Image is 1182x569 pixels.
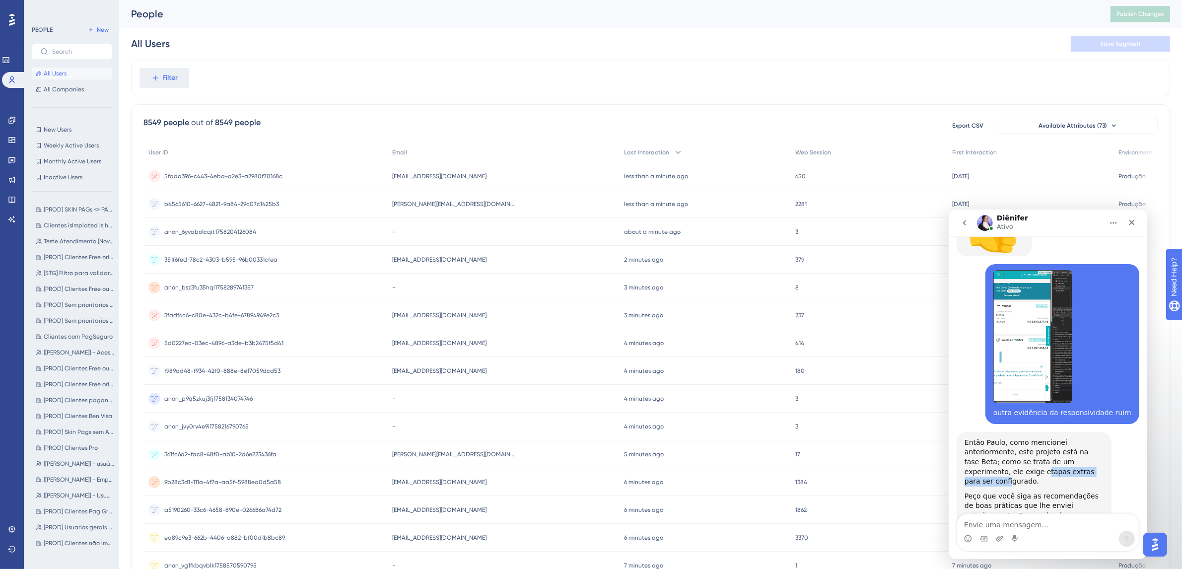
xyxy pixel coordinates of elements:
[131,37,170,51] div: All Users
[795,228,798,236] span: 3
[31,325,39,333] button: Seletor de Gif
[32,537,118,549] button: [PROD] Clientes não implantados
[1118,200,1146,208] span: Produção
[32,83,112,95] button: All Companies
[164,311,279,319] span: 3fadf6c6-c80e-432c-b4fe-67894949e2c3
[795,311,804,319] span: 237
[32,204,118,215] button: [PROD] SKIN PAGs <> PAG_GRATIS | HUB | FREE | PRO
[795,395,798,403] span: 3
[32,378,118,390] button: [PROD] Clientes Free origem Pag_gratis
[392,284,395,291] span: -
[953,122,984,130] span: Export CSV
[164,423,249,430] span: anon_jvy0rv4e9i1758216790765
[392,478,487,486] span: [EMAIL_ADDRESS][DOMAIN_NAME]
[949,210,1147,559] iframe: Intercom live chat
[624,284,663,291] time: 3 minutes ago
[392,228,395,236] span: -
[32,235,118,247] button: Teste Atendimento [Novo]
[795,367,805,375] span: 180
[392,339,487,347] span: [EMAIL_ADDRESS][DOMAIN_NAME]
[32,299,118,311] button: [PROD] Sem prioritarios Pags L1
[164,506,281,514] span: a5190260-33c6-4658-890e-026686a74d72
[163,72,178,84] span: Filter
[44,349,114,356] span: [[PERSON_NAME]] - Acesso Firefox
[392,423,395,430] span: -
[392,200,516,208] span: [PERSON_NAME][EMAIL_ADDRESS][DOMAIN_NAME]
[44,206,114,213] span: [PROD] SKIN PAGs <> PAG_GRATIS | HUB | FREE | PRO
[953,562,992,569] time: 7 minutes ago
[392,534,487,542] span: [EMAIL_ADDRESS][DOMAIN_NAME]
[624,173,688,180] time: less than a minute ago
[164,256,278,264] span: 351f6fed-78c2-4303-b595-96b00331cfea
[16,228,155,277] div: Então Paulo, como mencionei anteriormente, este projeto está na fase Beta; como se trata de um ex...
[32,442,118,454] button: [PROD] Clientes Pro
[392,506,487,514] span: [EMAIL_ADDRESS][DOMAIN_NAME]
[32,490,118,501] button: [[PERSON_NAME]] - Usuários em DEV e STG
[23,2,62,14] span: Need Help?
[164,228,256,236] span: anon_6yvabo1cqit1758204126084
[164,534,285,542] span: ea89c9e3-662b-4406-a882-bf00d1b8bc89
[795,339,804,347] span: 414
[16,282,155,341] div: Peço que você siga as recomendações de boas práticas que lhe enviei anteriormente. Respondendo su...
[1039,122,1107,130] span: Available Attributes (73)
[44,317,114,325] span: [PROD] Sem prioritarios Pags L2
[44,70,67,77] span: All Users
[139,68,189,88] button: Filter
[32,410,118,422] button: [PROD] Clientes Ben Visa
[624,479,663,486] time: 6 minutes ago
[943,118,993,134] button: Export CSV
[32,155,112,167] button: Monthly Active Users
[170,321,186,337] button: Enviar mensagem…
[15,325,23,333] button: Seletor de emoji
[32,474,118,486] button: [[PERSON_NAME]] - Empresas em DEV e STG
[32,331,118,343] button: Clientes com PagSeguro
[8,304,190,321] textarea: Envie uma mensagem...
[44,507,114,515] span: [PROD] Clientes Pag Grátis
[32,68,112,79] button: All Users
[44,412,112,420] span: [PROD] Clientes Ben Visa
[624,395,664,402] time: 4 minutes ago
[32,458,118,470] button: [[PERSON_NAME]] - usuário de teste
[44,396,114,404] span: [PROD] Clientes pagantes
[999,118,1158,134] button: Available Attributes (73)
[32,283,118,295] button: [PROD] Clientes Free ou Pro
[1100,40,1141,48] span: Save Segment
[164,284,254,291] span: anon_bsz3fu35hql1758289741357
[52,48,104,55] input: Search
[624,367,664,374] time: 4 minutes ago
[44,126,71,134] span: New Users
[32,315,118,327] button: [PROD] Sem prioritarios Pags L2
[624,148,669,156] span: Last Interaction
[795,284,799,291] span: 8
[8,222,163,448] div: Então Paulo, como mencionei anteriormente, este projeto está na fase Beta; como se trata de um ex...
[392,172,487,180] span: [EMAIL_ADDRESS][DOMAIN_NAME]
[164,450,277,458] span: 361fc6a2-fac8-48f0-ab10-2d6e223436fa
[1140,530,1170,560] iframe: UserGuiding AI Assistant Launcher
[37,55,191,214] div: outra evidência da responsividade ruim
[44,85,84,93] span: All Companies
[624,506,663,513] time: 6 minutes ago
[32,394,118,406] button: [PROD] Clientes pagantes
[164,339,283,347] span: 5d0227ec-03ec-4896-a3de-b3b2475f5d41
[164,395,253,403] span: anon_p9q5zkuj3fj1758134074746
[392,148,407,156] span: Email
[191,117,213,129] div: out of
[97,26,109,34] span: New
[624,423,664,430] time: 4 minutes ago
[392,395,395,403] span: -
[1118,172,1146,180] span: Produção
[32,219,118,231] button: Clientes isImplated is has any value
[215,117,261,129] div: 8549 people
[44,237,114,245] span: Teste Atendimento [Novo]
[392,450,516,458] span: [PERSON_NAME][EMAIL_ADDRESS][DOMAIN_NAME]
[164,172,282,180] span: 5fada396-c443-4eba-a2e3-a2980f70168c
[32,140,112,151] button: Weekly Active Users
[953,173,970,180] time: [DATE]
[32,347,118,358] button: [[PERSON_NAME]] - Acesso Firefox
